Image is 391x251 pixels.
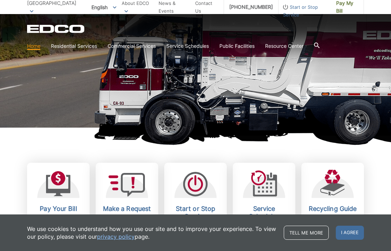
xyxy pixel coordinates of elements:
a: EDCD logo. Return to the homepage. [27,25,85,33]
a: Home [27,42,40,50]
a: Service Schedules [166,42,209,50]
h2: Start or Stop Service [169,205,222,220]
a: Commercial Services [108,42,156,50]
p: We use cookies to understand how you use our site and to improve your experience. To view our pol... [27,225,277,240]
span: English [86,1,122,13]
a: Residential Services [51,42,97,50]
h2: Pay Your Bill [32,205,84,213]
a: privacy policy [97,233,135,240]
h2: Service Schedules [238,205,290,220]
h2: Make a Request [101,205,153,213]
a: Public Facilities [219,42,255,50]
